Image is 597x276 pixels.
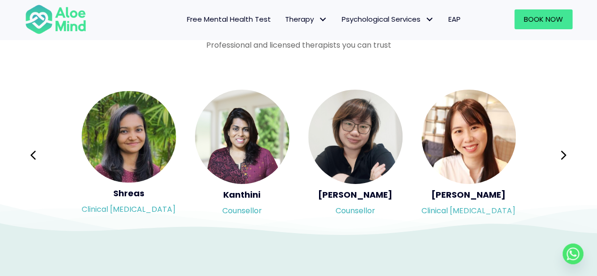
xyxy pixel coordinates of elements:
[285,14,328,24] span: Therapy
[514,9,572,29] a: Book Now
[187,14,271,24] span: Free Mental Health Test
[308,189,403,201] h5: [PERSON_NAME]
[180,9,278,29] a: Free Mental Health Test
[421,90,516,221] a: <h5>Kher Yin</h5><p>Clinical psychologist</p> [PERSON_NAME]Clinical [MEDICAL_DATA]
[82,89,176,222] div: Slide 5 of 3
[278,9,335,29] a: TherapyTherapy: submenu
[421,90,516,184] img: <h5>Kher Yin</h5><p>Clinical psychologist</p>
[441,9,468,29] a: EAP
[423,13,437,26] span: Psychological Services: submenu
[316,13,330,26] span: Therapy: submenu
[195,89,289,222] div: Slide 6 of 3
[99,9,468,29] nav: Menu
[421,89,516,222] div: Slide 8 of 3
[308,90,403,221] a: <h5>Yvonne</h5><p>Counsellor</p> [PERSON_NAME]Counsellor
[448,14,461,24] span: EAP
[25,4,86,35] img: Aloe mind Logo
[421,189,516,201] h5: [PERSON_NAME]
[308,89,403,222] div: Slide 7 of 3
[308,90,403,184] img: <h5>Yvonne</h5><p>Counsellor</p>
[335,9,441,29] a: Psychological ServicesPsychological Services: submenu
[524,14,563,24] span: Book Now
[195,90,289,184] img: <h5>Kanthini</h5><p>Counsellor</p>
[563,243,583,264] a: Whatsapp
[82,91,176,183] img: <h5>Shreas</h5><p>Clinical Psychologist</p>
[342,14,434,24] span: Psychological Services
[82,187,176,199] h5: Shreas
[82,91,176,219] a: <h5>Shreas</h5><p>Clinical Psychologist</p> ShreasClinical [MEDICAL_DATA]
[25,40,572,50] p: Professional and licensed therapists you can trust
[195,189,289,201] h5: Kanthini
[195,90,289,221] a: <h5>Kanthini</h5><p>Counsellor</p> KanthiniCounsellor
